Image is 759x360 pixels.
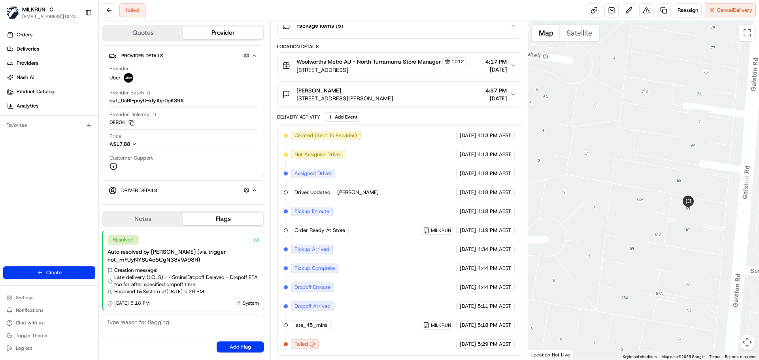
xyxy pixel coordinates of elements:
button: Keyboard shortcuts [623,354,657,360]
span: Dropoff Arrived [295,303,330,310]
div: Location Not Live [528,350,574,360]
span: Notifications [16,307,43,313]
button: CancelDelivery [705,3,756,17]
span: Reassign [678,7,698,14]
span: Resolved by System [114,288,160,295]
span: 4:13 PM AEST [478,151,511,158]
span: [DATE] [460,132,476,139]
span: [DATE] [460,246,476,253]
button: MILKRUN [22,6,45,13]
span: Created (Sent To Provider) [295,132,357,139]
span: Map data ©2025 Google [661,354,704,359]
button: Toggle fullscreen view [739,25,755,41]
img: uber-new-logo.jpeg [124,73,133,83]
button: Provider [183,26,263,39]
span: Pickup Arrived [295,246,329,253]
button: Show street map [532,25,560,41]
span: Deliveries [17,45,39,53]
span: [DATE] [460,341,476,348]
span: Orders [17,31,32,38]
span: at [DATE] 5:29 PM [162,288,204,295]
button: Show satellite imagery [560,25,599,41]
span: Providers [17,60,38,67]
span: 4:44 PM AEST [478,265,511,272]
button: Toggle Theme [3,330,95,341]
button: Flags [183,213,263,225]
span: 4:19 PM AEST [478,227,511,234]
span: Dropoff Enroute [295,284,330,291]
span: Failed [295,341,308,348]
span: [DATE] [460,208,476,215]
img: MILKRUN [6,6,19,19]
span: [DATE] [460,322,476,329]
span: [DATE] [460,170,476,177]
span: Chat with us! [16,320,45,326]
a: Open this area in Google Maps (opens a new window) [530,349,556,360]
span: Provider Details [121,53,163,59]
button: Add Event [325,112,360,122]
span: [DATE] [460,303,476,310]
button: Add Flag [217,341,264,352]
span: System [243,300,259,306]
button: MILKRUNMILKRUN[EMAIL_ADDRESS][DOMAIN_NAME] [3,3,82,22]
span: Create [46,269,62,276]
span: [DATE] [460,265,476,272]
span: [STREET_ADDRESS][PERSON_NAME] [296,94,393,102]
span: 4:44 PM AEST [478,284,511,291]
button: Driver Details [109,184,257,197]
span: Provider Batch ID [110,89,150,96]
span: Provider Delivery ID [110,111,156,118]
span: 1012 [451,58,464,65]
span: 4:18 PM AEST [478,170,511,177]
div: Auto resolved by [PERSON_NAME] (via trigger not_mFUyNY8U4o5CgN38vVA98H) [108,248,259,264]
a: Terms (opens in new tab) [709,354,720,359]
a: Report a map error [725,354,757,359]
span: Provider [110,65,129,72]
img: Google [530,349,556,360]
span: Analytics [17,102,38,109]
span: Product Catalog [17,88,55,95]
button: Create [3,266,95,279]
button: Log out [3,343,95,354]
span: [STREET_ADDRESS] [296,66,467,74]
span: Creation message: [114,267,157,274]
span: 4:18 PM AEST [478,208,511,215]
div: Delivery Activity [277,114,320,120]
span: 4:17 PM [485,58,507,66]
button: Chat with us! [3,317,95,328]
div: 28 [736,204,745,213]
span: Assigned Driver [295,170,332,177]
span: 4:37 PM [485,87,507,94]
span: Price [110,133,121,140]
div: Location Details [277,43,521,50]
button: Reassign [674,3,702,17]
span: [DATE] [460,189,476,196]
button: 0E804 [110,119,134,126]
a: Orders [3,28,98,41]
span: MILKRUN [431,322,451,328]
span: [PERSON_NAME] [337,189,379,196]
span: Not Assigned Driver [295,151,342,158]
span: [EMAIL_ADDRESS][DOMAIN_NAME] [22,13,79,20]
a: Analytics [3,100,98,112]
button: Map camera controls [739,334,755,350]
span: late_45_mins [295,322,327,329]
button: Woolworths Metro AU - North Turramurra Store Manager1012[STREET_ADDRESS]4:17 PM[DATE] [278,53,521,79]
div: Favorites [3,119,95,132]
span: 5:11 PM AEST [478,303,511,310]
div: Resolved [108,235,139,245]
span: 5:18 PM AEST [478,322,511,329]
span: Pickup Complete [295,265,335,272]
a: Product Catalog [3,85,98,98]
span: [PERSON_NAME] [296,87,341,94]
span: Log out [16,345,32,351]
span: [DATE] [460,227,476,234]
span: 4:18 PM AEST [478,189,511,196]
span: [DATE] [485,66,507,74]
span: [DATE] [460,284,476,291]
button: Provider Details [109,49,257,62]
button: Settings [3,292,95,303]
button: [PERSON_NAME][STREET_ADDRESS][PERSON_NAME]4:37 PM[DATE] [278,82,521,107]
span: Late delivery (LOLS) - 45mins | Dropoff Delayed - Dropoff ETA too far after specified dropoff time [114,274,259,288]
